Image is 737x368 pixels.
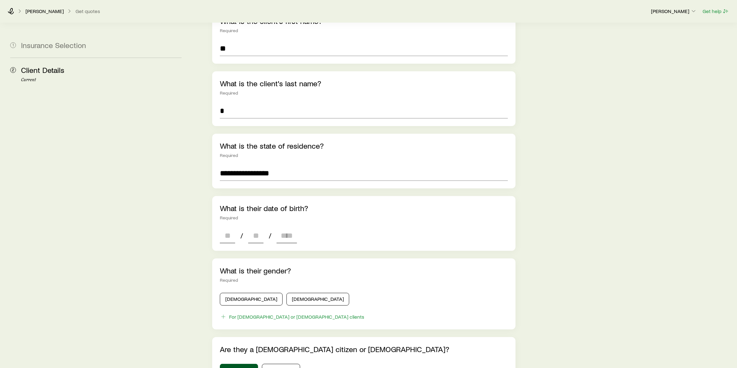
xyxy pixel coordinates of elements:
[220,28,508,33] div: Required
[220,313,365,321] button: For [DEMOGRAPHIC_DATA] or [DEMOGRAPHIC_DATA] clients
[10,67,16,73] span: 2
[220,153,508,158] div: Required
[220,141,508,150] p: What is the state of residence?
[286,293,349,306] button: [DEMOGRAPHIC_DATA]
[220,215,508,220] div: Required
[266,231,274,240] span: /
[220,90,508,96] div: Required
[220,79,508,88] p: What is the client's last name?
[220,278,508,283] div: Required
[220,204,508,213] p: What is their date of birth?
[702,8,729,15] button: Get help
[220,345,508,354] p: Are they a [DEMOGRAPHIC_DATA] citizen or [DEMOGRAPHIC_DATA]?
[229,314,364,320] div: For [DEMOGRAPHIC_DATA] or [DEMOGRAPHIC_DATA] clients
[25,8,64,14] p: [PERSON_NAME]
[21,40,86,50] span: Insurance Selection
[651,8,697,15] button: [PERSON_NAME]
[220,293,283,306] button: [DEMOGRAPHIC_DATA]
[21,65,64,74] span: Client Details
[10,42,16,48] span: 1
[220,266,508,275] p: What is their gender?
[651,8,697,14] p: [PERSON_NAME]
[21,77,182,82] p: Current
[75,8,100,14] button: Get quotes
[238,231,246,240] span: /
